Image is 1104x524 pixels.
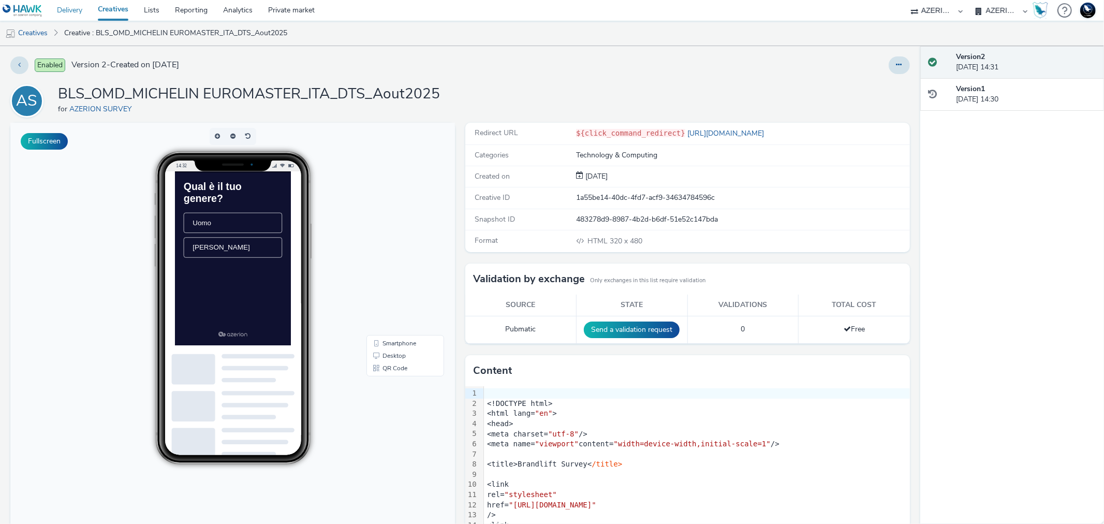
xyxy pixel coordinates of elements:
div: 10 [465,479,478,490]
span: for [58,104,69,114]
div: <html lang= > [484,409,909,419]
a: Hawk Academy [1033,2,1052,19]
span: [DATE] [583,171,608,181]
th: Total cost [799,295,910,316]
h3: Validation by exchange [473,271,585,287]
strong: Version 2 [956,52,985,62]
button: Fullscreen [21,133,68,150]
div: 483278d9-8987-4b2d-b6df-51e52c147bda [576,214,908,225]
span: Uomo [25,68,52,79]
div: <meta charset= /> [484,429,909,440]
span: Smartphone [372,217,406,224]
a: [URL][DOMAIN_NAME] [685,128,768,138]
img: Hawk Academy [1033,2,1048,19]
div: 1a55be14-40dc-4fd7-acf9-34634784596c [576,193,908,203]
span: "viewport" [535,440,579,448]
span: 320 x 480 [586,236,642,246]
span: Created on [475,171,510,181]
span: "utf-8" [548,430,579,438]
div: rel= [484,490,909,500]
div: 4 [465,419,478,429]
a: AS [10,96,48,106]
h1: Qual è il tuo genere? [12,14,153,47]
button: Send a validation request [584,322,680,338]
div: 9 [465,470,478,480]
div: 6 [465,439,478,449]
h1: BLS_OMD_MICHELIN EUROMASTER_ITA_DTS_Aout2025 [58,84,440,104]
div: <meta name= content= /> [484,439,909,449]
img: undefined Logo [3,4,42,17]
span: "en" [535,409,553,417]
span: "width=device-width,initial-scale=1" [614,440,771,448]
span: 14:32 [165,40,176,46]
li: Desktop [358,227,432,239]
div: 8 [465,459,478,470]
span: Free [844,324,865,334]
li: Smartphone [358,214,432,227]
div: <link [484,479,909,490]
div: <head> [484,419,909,429]
span: /title> [592,460,622,468]
span: "[URL][DOMAIN_NAME]" [509,501,596,509]
span: Enabled [35,59,65,72]
div: [DATE] 14:30 [956,84,1096,105]
a: Creative : BLS_OMD_MICHELIN EUROMASTER_ITA_DTS_Aout2025 [59,21,292,46]
div: Technology & Computing [576,150,908,161]
div: 5 [465,429,478,439]
span: QR Code [372,242,397,249]
small: Only exchanges in this list require validation [590,276,705,285]
span: 0 [741,324,745,334]
strong: Version 1 [956,84,985,94]
div: 3 [465,409,478,419]
div: [DATE] 14:31 [956,52,1096,73]
td: Pubmatic [465,316,577,343]
a: AZERION SURVEY [69,104,136,114]
div: Creation 28 August 2025, 14:30 [583,171,608,182]
div: 11 [465,490,478,500]
h3: Content [473,363,512,379]
img: Support Hawk [1080,3,1096,18]
div: /> [484,510,909,520]
span: Version 2 - Created on [DATE] [71,59,179,71]
div: 1 [465,388,478,399]
span: Snapshot ID [475,214,515,224]
span: [PERSON_NAME] [25,103,107,114]
span: "stylesheet" [505,490,557,499]
li: QR Code [358,239,432,252]
div: href= [484,500,909,511]
div: 7 [465,449,478,460]
div: <!DOCTYPE html> [484,399,909,409]
th: State [576,295,687,316]
div: AS [17,86,38,115]
div: <title>Brandlift Survey< [484,459,909,470]
div: 12 [465,500,478,511]
div: 2 [465,399,478,409]
span: Categories [475,150,509,160]
th: Validations [687,295,799,316]
span: Redirect URL [475,128,518,138]
div: 13 [465,510,478,520]
th: Source [465,295,577,316]
img: hawk surveys logo [62,229,104,236]
span: HTML [587,236,610,246]
span: Creative ID [475,193,510,202]
span: Format [475,236,498,245]
img: mobile [5,28,16,39]
span: Desktop [372,230,395,236]
code: ${click_command_redirect} [576,129,685,137]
